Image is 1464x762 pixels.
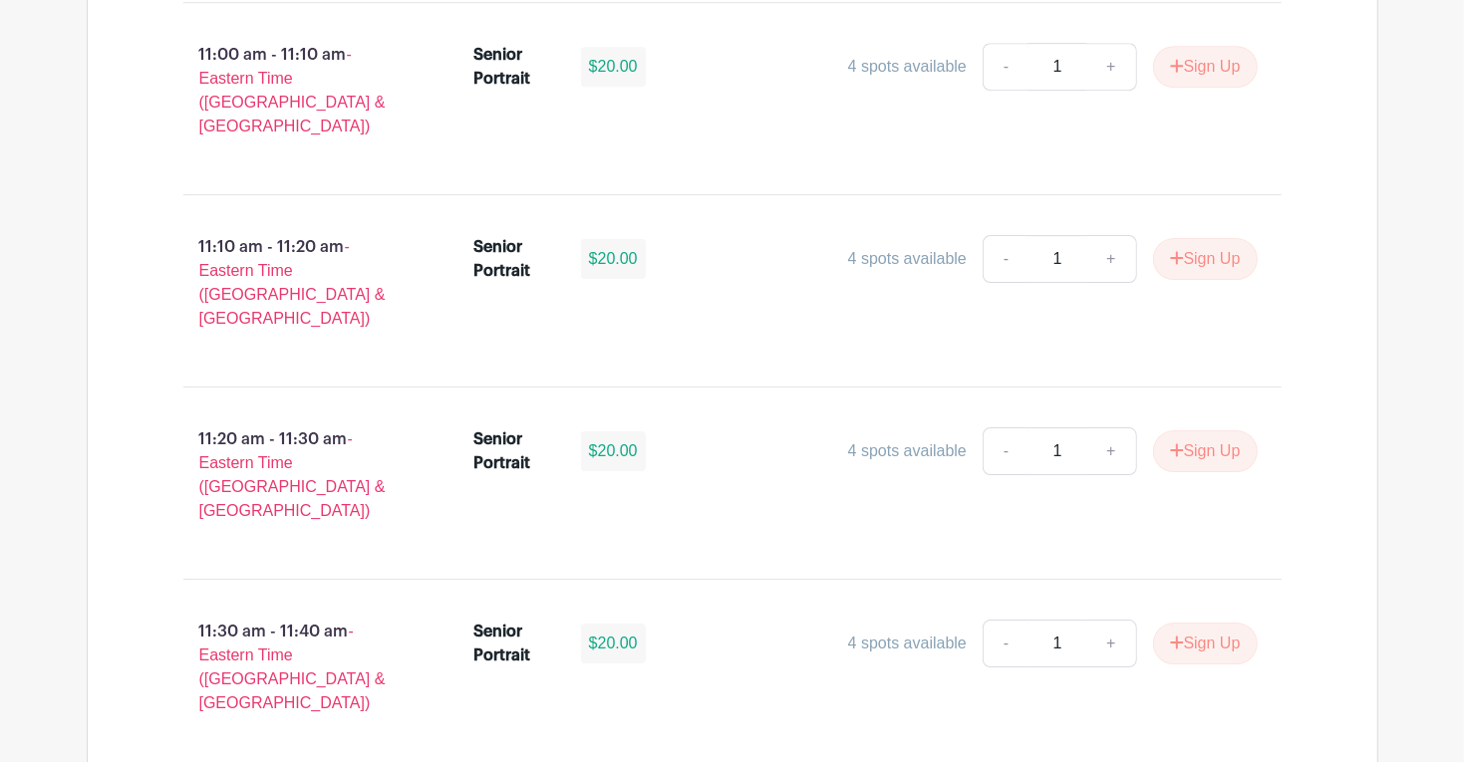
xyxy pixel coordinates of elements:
[983,620,1028,667] a: -
[1153,623,1258,664] button: Sign Up
[151,35,442,146] p: 11:00 am - 11:10 am
[1086,427,1136,475] a: +
[848,439,967,463] div: 4 spots available
[983,427,1028,475] a: -
[848,247,967,271] div: 4 spots available
[983,43,1028,91] a: -
[199,46,386,134] span: - Eastern Time ([GEOGRAPHIC_DATA] & [GEOGRAPHIC_DATA])
[473,235,557,283] div: Senior Portrait
[1153,430,1258,472] button: Sign Up
[983,235,1028,283] a: -
[473,620,557,667] div: Senior Portrait
[199,430,386,519] span: - Eastern Time ([GEOGRAPHIC_DATA] & [GEOGRAPHIC_DATA])
[199,238,386,327] span: - Eastern Time ([GEOGRAPHIC_DATA] & [GEOGRAPHIC_DATA])
[1153,46,1258,88] button: Sign Up
[1086,235,1136,283] a: +
[1086,43,1136,91] a: +
[151,419,442,531] p: 11:20 am - 11:30 am
[473,43,557,91] div: Senior Portrait
[581,431,646,471] div: $20.00
[473,427,557,475] div: Senior Portrait
[848,55,967,79] div: 4 spots available
[581,624,646,663] div: $20.00
[199,623,386,711] span: - Eastern Time ([GEOGRAPHIC_DATA] & [GEOGRAPHIC_DATA])
[151,612,442,723] p: 11:30 am - 11:40 am
[151,227,442,339] p: 11:10 am - 11:20 am
[848,632,967,655] div: 4 spots available
[1153,238,1258,280] button: Sign Up
[1086,620,1136,667] a: +
[581,47,646,87] div: $20.00
[581,239,646,279] div: $20.00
